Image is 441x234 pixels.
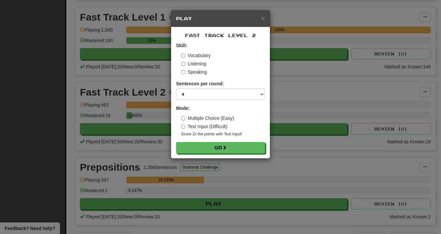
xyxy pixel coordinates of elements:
[181,70,185,74] input: Speaking
[176,15,265,22] h5: Play
[261,15,265,22] button: Close
[181,123,227,130] label: Text Input (Difficult)
[176,142,265,153] button: Go
[181,62,185,66] input: Listening
[181,53,185,58] input: Vocabulary
[185,33,256,38] span: Fast Track Level 2
[181,116,185,120] input: Multiple Choice (Easy)
[181,124,185,129] input: Text Input (Difficult)
[261,14,265,22] span: ×
[181,131,265,137] small: Score 2x the points with Text Input !
[181,115,234,121] label: Multiple Choice (Easy)
[181,69,207,75] label: Speaking
[176,106,190,111] strong: Mode:
[176,43,187,48] strong: Skill:
[176,80,224,87] label: Sentences per round:
[181,52,211,59] label: Vocabulary
[181,60,206,67] label: Listening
